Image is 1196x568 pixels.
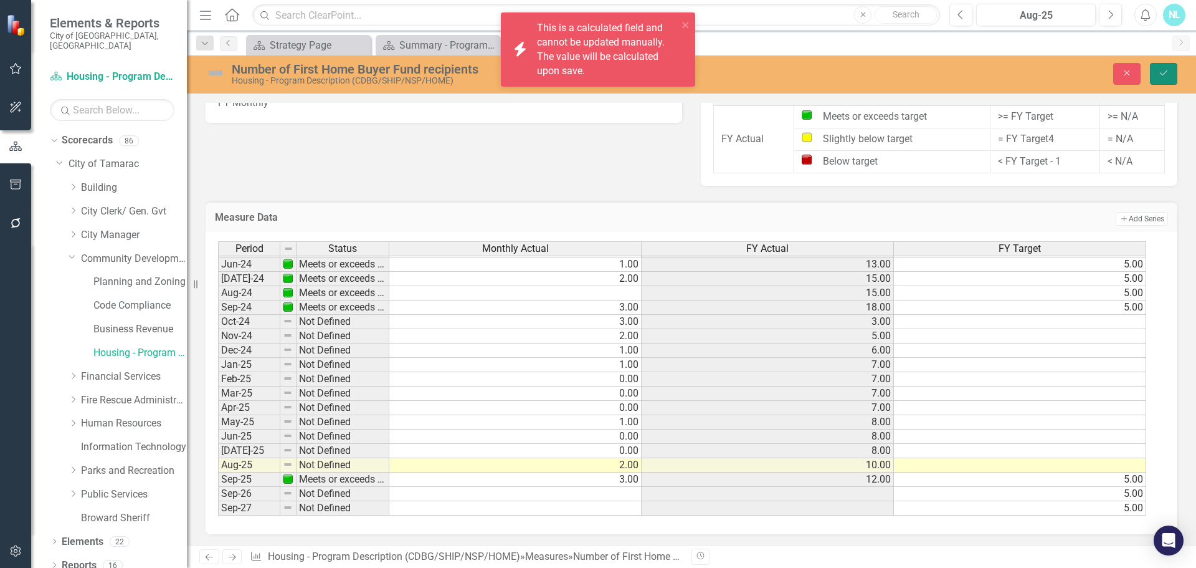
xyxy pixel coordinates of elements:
img: 8DAGhfEEPCf229AAAAAElFTkSuQmCC [283,445,293,455]
td: Meets or exceeds target [297,258,389,272]
a: Code Compliance [93,299,187,313]
span: Search [893,9,919,19]
img: 1UOPjbPZzarJnojPNnPdqcrKqsyubKg2UwelywlROmNPl+gdMW9Kb8ri8GgAAAABJRU5ErkJggg== [283,302,293,312]
a: Public Services [81,488,187,502]
td: 2.00 [389,272,642,286]
a: Information Technology [81,440,187,455]
button: Search [875,6,937,24]
a: Strategy Page [249,37,368,53]
a: Fire Rescue Administration [81,393,187,408]
img: Meets or exceeds target [802,110,812,120]
td: 7.00 [642,372,894,387]
td: 5.00 [894,473,1146,487]
img: 8DAGhfEEPCf229AAAAAElFTkSuQmCC [283,373,293,383]
div: NL [1163,4,1185,26]
td: 5.00 [894,258,1146,272]
td: 13.00 [642,258,894,272]
img: 1UOPjbPZzarJnojPNnPdqcrKqsyubKg2UwelywlROmNPl+gdMW9Kb8ri8GgAAAABJRU5ErkJggg== [283,273,293,283]
button: Add Series [1116,212,1168,226]
td: Nov-24 [218,329,280,344]
div: FY Monthly [206,87,682,123]
a: Parks and Recreation [81,464,187,478]
span: Status [328,243,357,254]
div: Housing - Program Description (CDBG/SHIP/NSP/HOME) [232,76,751,85]
td: 2.00 [389,329,642,344]
td: [DATE]-25 [218,444,280,458]
img: 8DAGhfEEPCf229AAAAAElFTkSuQmCC [283,460,293,469]
td: Not Defined [297,329,389,344]
td: 3.00 [642,315,894,329]
img: 8DAGhfEEPCf229AAAAAElFTkSuQmCC [283,402,293,412]
div: Summary - Program Description (CDBG/SHIP/NSP/HOME) [399,37,497,53]
td: 3.00 [389,301,642,315]
td: May-25 [218,415,280,430]
img: 8DAGhfEEPCf229AAAAAElFTkSuQmCC [283,330,293,340]
a: Human Resources [81,416,187,431]
td: 5.00 [894,272,1146,286]
img: Not Defined [206,63,225,83]
a: Business Revenue [93,322,187,337]
td: 7.00 [642,401,894,415]
td: = FY Target4 [990,128,1099,151]
td: Sep-27 [218,501,280,516]
td: 15.00 [642,272,894,286]
td: >= N/A [1099,106,1164,128]
td: < N/A [1099,151,1164,173]
td: 12.00 [642,473,894,487]
div: Slightly below target [802,132,982,147]
a: Financial Services [81,370,187,384]
td: 8.00 [642,415,894,430]
td: 3.00 [389,473,642,487]
td: Not Defined [297,315,389,329]
td: 6.00 [642,344,894,358]
a: City of Tamarac [69,157,187,171]
div: Open Intercom Messenger [1154,526,1184,556]
img: 8DAGhfEEPCf229AAAAAElFTkSuQmCC [283,316,293,326]
span: Elements & Reports [50,16,174,31]
input: Search Below... [50,99,174,121]
td: 18.00 [642,301,894,315]
td: 1.00 [389,415,642,430]
img: 8DAGhfEEPCf229AAAAAElFTkSuQmCC [283,503,293,513]
a: Elements [62,535,103,549]
td: 10.00 [642,458,894,473]
div: Number of First Home Buyer Fund recipients [573,551,767,562]
h3: Measure Data [215,212,734,223]
td: Not Defined [297,430,389,444]
td: 0.00 [389,372,642,387]
a: Summary - Program Description (CDBG/SHIP/NSP/HOME) [379,37,497,53]
input: Search ClearPoint... [252,4,940,26]
td: Not Defined [297,358,389,372]
td: 15.00 [642,286,894,301]
td: Aug-24 [218,286,280,301]
td: 0.00 [389,401,642,415]
img: 8DAGhfEEPCf229AAAAAElFTkSuQmCC [283,345,293,355]
td: < FY Target - 1 [990,151,1099,173]
td: Meets or exceeds target [297,272,389,286]
td: 5.00 [894,286,1146,301]
img: 8DAGhfEEPCf229AAAAAElFTkSuQmCC [283,416,293,426]
td: Dec-24 [218,344,280,358]
a: Building [81,181,187,195]
img: 8DAGhfEEPCf229AAAAAElFTkSuQmCC [283,431,293,441]
td: 3.00 [389,315,642,329]
div: 22 [110,536,130,547]
td: 5.00 [894,301,1146,315]
td: Jun-25 [218,430,280,444]
td: Oct-24 [218,315,280,329]
td: Not Defined [297,372,389,387]
td: Not Defined [297,344,389,358]
td: Not Defined [297,387,389,401]
div: Meets or exceeds target [802,110,982,124]
img: 8DAGhfEEPCf229AAAAAElFTkSuQmCC [283,244,293,254]
img: 1UOPjbPZzarJnojPNnPdqcrKqsyubKg2UwelywlROmNPl+gdMW9Kb8ri8GgAAAABJRU5ErkJggg== [283,474,293,484]
td: Sep-26 [218,487,280,501]
td: Not Defined [297,501,389,516]
td: Not Defined [297,458,389,473]
a: Housing - Program Description (CDBG/SHIP/NSP/HOME) [93,346,187,360]
div: Strategy Page [270,37,368,53]
td: Feb-25 [218,372,280,387]
td: Aug-25 [218,458,280,473]
td: 2.00 [389,458,642,473]
td: Jun-24 [218,258,280,272]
